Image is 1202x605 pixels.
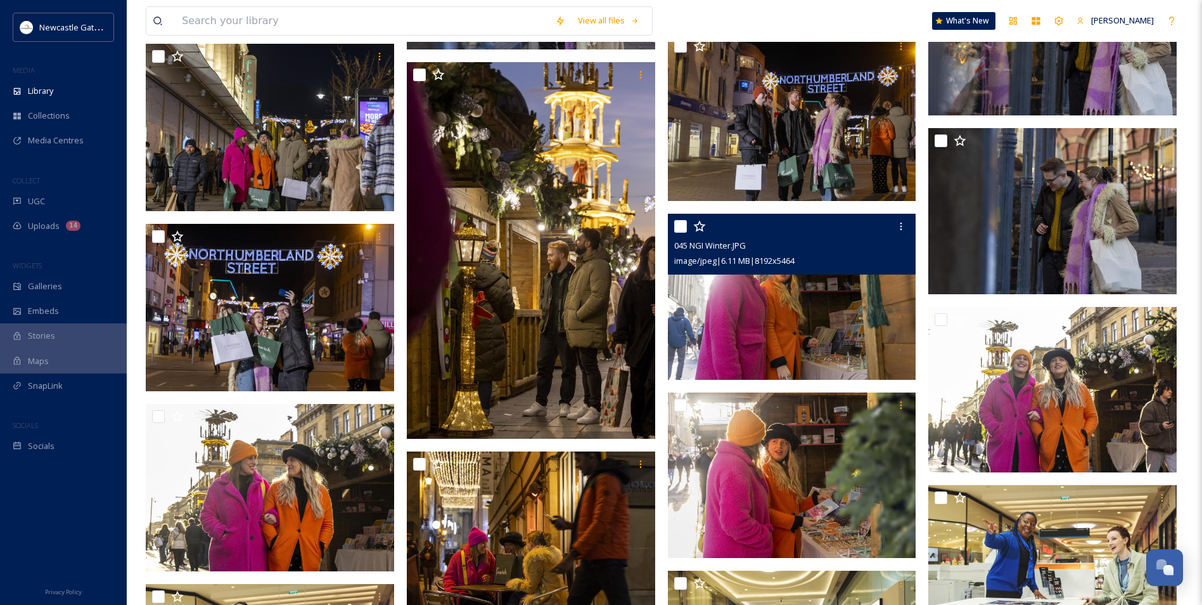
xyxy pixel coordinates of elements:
span: [PERSON_NAME] [1091,15,1154,26]
button: Open Chat [1146,549,1183,586]
img: 081 NGI Winter.JPG [146,224,397,391]
img: 063 NGI Winter.JPG [928,128,1177,294]
span: COLLECT [13,176,40,185]
span: SnapLink [28,380,63,392]
img: 045 NGI Winter.JPG [668,214,916,380]
span: SOCIALS [13,420,38,430]
span: WIDGETS [13,261,42,270]
span: UGC [28,195,45,207]
a: View all files [572,8,646,33]
span: Maps [28,355,49,367]
img: DqD9wEUd_400x400.jpg [20,21,33,34]
span: Uploads [28,220,60,232]
img: 079 NGI Winter.JPG [668,34,919,201]
a: Privacy Policy [45,583,82,599]
img: 043 NGI Winter.JPG [146,404,397,571]
input: Search your library [176,7,549,35]
span: Embeds [28,305,59,317]
span: Collections [28,110,70,122]
span: Stories [28,330,55,342]
span: 045 NGI Winter.JPG [674,240,746,251]
span: Newcastle Gateshead Initiative [39,21,156,33]
a: [PERSON_NAME] [1070,8,1160,33]
div: 14 [66,221,80,231]
span: MEDIA [13,65,35,75]
span: image/jpeg | 6.11 MB | 8192 x 5464 [674,255,795,266]
span: Library [28,85,53,97]
img: 047 NGI Winter.JPG [668,393,916,559]
img: 044 NGI Winter.JPG [928,307,1177,473]
img: 070 NGI Winter.JPG [407,62,658,438]
span: Galleries [28,280,62,292]
span: Media Centres [28,134,84,146]
img: 071 NGI Winter.JPG [146,44,397,211]
span: Socials [28,440,54,452]
a: What's New [932,12,995,30]
span: Privacy Policy [45,588,82,596]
